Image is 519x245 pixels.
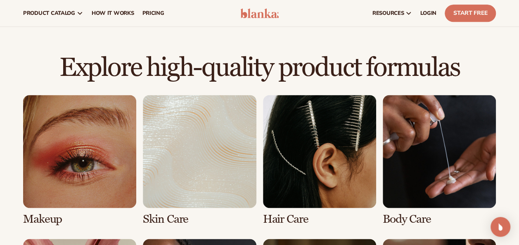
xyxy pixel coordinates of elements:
span: resources [372,10,404,16]
h3: Body Care [383,213,496,226]
div: 2 / 8 [143,95,256,226]
h3: Skin Care [143,213,256,226]
span: product catalog [23,10,75,16]
span: pricing [142,10,164,16]
span: LOGIN [420,10,436,16]
div: 3 / 8 [263,95,376,226]
h2: Explore high-quality product formulas [23,54,496,82]
div: 4 / 8 [383,95,496,226]
h3: Makeup [23,213,136,226]
a: Start Free [445,5,496,22]
img: logo [240,8,279,18]
h3: Hair Care [263,213,376,226]
div: 1 / 8 [23,95,136,226]
div: Open Intercom Messenger [491,217,510,237]
span: How It Works [92,10,134,16]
